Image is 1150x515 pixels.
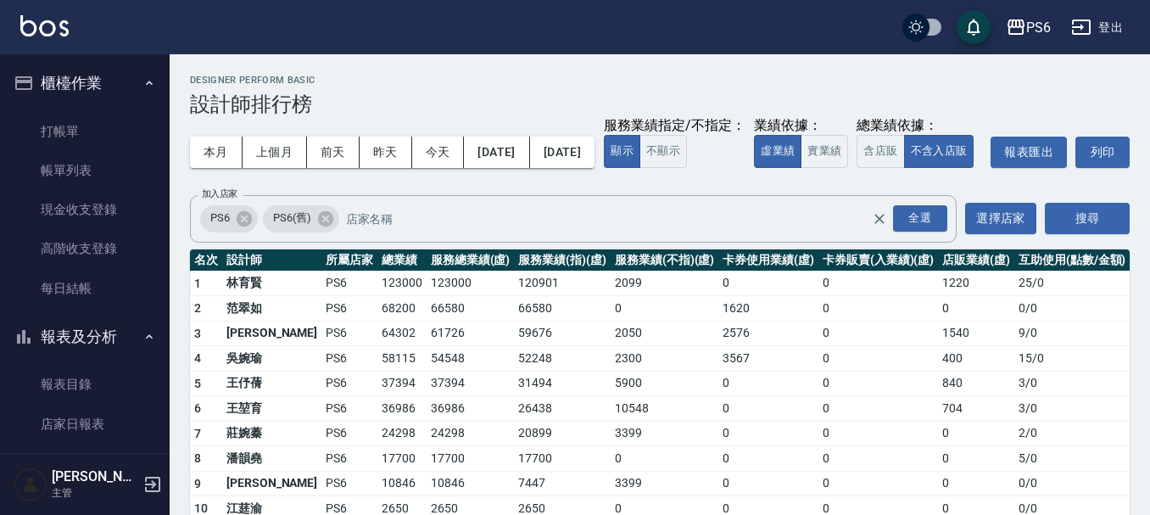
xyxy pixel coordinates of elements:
[427,346,515,372] td: 54548
[818,321,938,346] td: 0
[514,421,611,446] td: 20899
[965,203,1036,234] button: 選擇店家
[718,396,818,422] td: 0
[938,471,1014,496] td: 0
[321,421,377,446] td: PS6
[222,371,321,396] td: 王伃蒨
[14,467,47,501] img: Person
[938,271,1014,296] td: 1220
[818,249,938,271] th: 卡券販賣(入業績)(虛)
[377,321,427,346] td: 64302
[194,301,201,315] span: 2
[718,321,818,346] td: 2576
[321,271,377,296] td: PS6
[52,468,138,485] h5: [PERSON_NAME]
[514,446,611,472] td: 17700
[514,471,611,496] td: 7447
[263,205,339,232] div: PS6(舊)
[7,190,163,229] a: 現金收支登錄
[1014,271,1130,296] td: 25 / 0
[718,296,818,322] td: 1620
[377,296,427,322] td: 68200
[1014,346,1130,372] td: 15 / 0
[222,396,321,422] td: 王堃育
[1014,296,1130,322] td: 0 / 0
[427,321,515,346] td: 61726
[377,421,427,446] td: 24298
[377,371,427,396] td: 37394
[1014,249,1130,271] th: 互助使用(點數/金額)
[202,188,237,200] label: 加入店家
[7,61,163,105] button: 櫃檯作業
[1075,137,1130,168] button: 列印
[7,151,163,190] a: 帳單列表
[514,321,611,346] td: 59676
[938,446,1014,472] td: 0
[514,296,611,322] td: 66580
[190,249,222,271] th: 名次
[194,327,201,340] span: 3
[52,485,138,501] p: 主管
[604,135,640,168] button: 顯示
[611,371,718,396] td: 5900
[7,112,163,151] a: 打帳單
[7,405,163,444] a: 店家日報表
[321,296,377,322] td: PS6
[857,117,982,135] div: 總業績依據：
[514,249,611,271] th: 服務業績(指)(虛)
[818,421,938,446] td: 0
[307,137,360,168] button: 前天
[611,446,718,472] td: 0
[857,135,904,168] button: 含店販
[991,137,1067,168] button: 報表匯出
[718,249,818,271] th: 卡券使用業績(虛)
[360,137,412,168] button: 昨天
[194,401,201,415] span: 6
[904,135,974,168] button: 不含入店販
[1014,371,1130,396] td: 3 / 0
[514,346,611,372] td: 52248
[321,346,377,372] td: PS6
[190,92,1130,116] h3: 設計師排行榜
[222,346,321,372] td: 吳婉瑜
[222,471,321,496] td: [PERSON_NAME]
[604,117,745,135] div: 服務業績指定/不指定：
[718,271,818,296] td: 0
[1014,471,1130,496] td: 0 / 0
[194,501,209,515] span: 10
[938,396,1014,422] td: 704
[194,477,201,490] span: 9
[611,421,718,446] td: 3399
[514,271,611,296] td: 120901
[1045,203,1130,234] button: 搜尋
[1026,17,1051,38] div: PS6
[893,205,947,232] div: 全選
[222,446,321,472] td: 潘韻堯
[718,371,818,396] td: 0
[263,210,321,227] span: PS6(舊)
[377,471,427,496] td: 10846
[7,365,163,404] a: 報表目錄
[321,396,377,422] td: PS6
[377,271,427,296] td: 123000
[412,137,465,168] button: 今天
[194,277,201,290] span: 1
[427,296,515,322] td: 66580
[639,135,687,168] button: 不顯示
[7,444,163,483] a: 互助日報表
[427,371,515,396] td: 37394
[611,321,718,346] td: 2050
[514,396,611,422] td: 26438
[200,210,240,227] span: PS6
[818,296,938,322] td: 0
[321,471,377,496] td: PS6
[190,75,1130,86] h2: Designer Perform Basic
[427,421,515,446] td: 24298
[321,249,377,271] th: 所屬店家
[611,296,718,322] td: 0
[999,10,1058,45] button: PS6
[377,446,427,472] td: 17700
[514,371,611,396] td: 31494
[818,396,938,422] td: 0
[754,117,848,135] div: 業績依據：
